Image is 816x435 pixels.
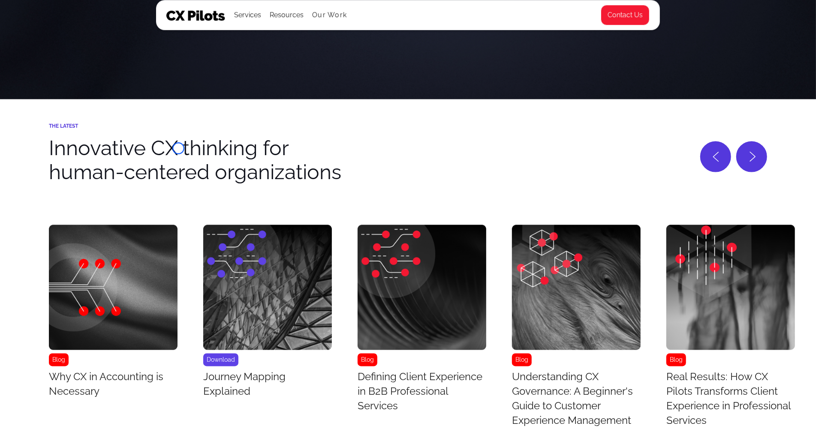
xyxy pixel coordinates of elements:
[666,225,795,432] div: 5 / 43
[234,9,261,21] div: Services
[203,225,332,402] a: DownloadJourney Mapping Explained
[234,0,261,30] div: Services
[358,225,486,417] a: BlogDefining Client Experience in B2B Professional Services
[203,370,332,399] h3: Journey Mapping Explained
[358,225,486,417] div: 3 / 43
[49,370,178,399] h3: Why CX in Accounting is Necessary
[49,225,178,402] div: 1 / 43
[666,370,795,428] h3: Real Results: How CX Pilots Transforms Client Experience in Professional Services
[358,354,377,366] div: Blog
[736,141,767,172] a: Next slide
[312,11,347,19] a: Our Work
[512,225,641,432] a: BlogUnderstanding CX Governance: A Beginner's Guide to Customer Experience Management
[666,225,795,432] a: BlogReal Results: How CX Pilots Transforms Client Experience in Professional Services
[512,225,641,432] div: 4 / 43
[49,354,69,366] div: Blog
[601,5,650,25] a: Contact Us
[512,354,532,366] div: Blog
[358,370,486,414] h3: Defining Client Experience in B2B Professional Services
[203,354,238,366] div: Download
[270,9,304,21] div: Resources
[49,136,341,184] h2: Innovative CX thinking for human-centered organizations
[49,123,341,129] div: THE LATEST
[203,225,332,402] div: 2 / 43
[700,141,731,172] a: Previous slide
[512,370,641,428] h3: Understanding CX Governance: A Beginner's Guide to Customer Experience Management
[49,225,178,402] a: BlogWhy CX in Accounting is Necessary
[270,0,304,30] div: Resources
[666,354,686,366] div: Blog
